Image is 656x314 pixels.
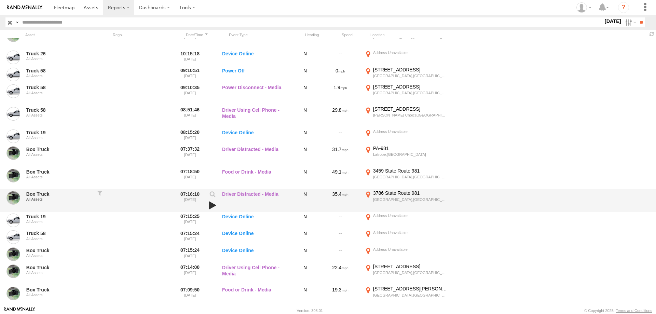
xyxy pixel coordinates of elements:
[320,67,361,82] div: 0
[222,213,290,228] label: Device Online
[26,264,93,271] a: Box Truck
[320,168,361,189] div: 49.1
[177,168,203,189] label: 07:18:50 [DATE]
[373,197,448,202] div: [GEOGRAPHIC_DATA],[GEOGRAPHIC_DATA]
[373,145,448,151] div: PA-981
[177,213,203,228] label: 07:15:25 [DATE]
[293,190,317,211] div: N
[293,263,317,285] div: N
[364,246,449,262] label: Click to View Event Location
[364,213,449,228] label: Click to View Event Location
[603,17,623,25] label: [DATE]
[618,2,629,13] i: ?
[26,169,93,175] a: Box Truck
[373,270,448,275] div: [GEOGRAPHIC_DATA],[GEOGRAPHIC_DATA]
[4,307,35,314] a: Visit our Website
[184,32,210,37] div: Click to Sort
[364,145,449,166] label: Click to View Event Location
[373,286,448,292] div: [STREET_ADDRESS][PERSON_NAME]
[177,84,203,105] label: 09:10:35 [DATE]
[222,50,290,65] label: Device Online
[373,84,448,90] div: [STREET_ADDRESS]
[222,145,290,166] label: Driver Distracted - Media
[177,263,203,285] label: 07:14:00 [DATE]
[373,175,448,179] div: [GEOGRAPHIC_DATA],[GEOGRAPHIC_DATA]
[293,50,317,65] div: N
[26,152,93,156] div: All Assets
[584,309,652,313] div: © Copyright 2025 -
[320,286,361,307] div: 19.3
[222,190,290,211] label: Driver Distracted - Media
[26,214,93,220] a: Truck 19
[177,106,203,127] label: 08:51:46 [DATE]
[623,17,637,27] label: Search Filter Options
[373,190,448,196] div: 3786 State Route 981
[14,17,20,27] label: Search Query
[222,263,290,285] label: Driver Using Cell Phone - Media
[26,220,93,224] div: All Assets
[293,106,317,127] div: N
[26,175,93,179] div: All Assets
[26,230,93,236] a: Truck 58
[222,106,290,127] label: Driver Using Cell Phone - Media
[177,50,203,65] label: 10:15:18 [DATE]
[293,213,317,228] div: N
[648,31,656,37] span: Refresh
[293,145,317,166] div: N
[177,230,203,245] label: 07:15:24 [DATE]
[26,51,93,57] a: Truck 26
[320,190,361,211] div: 35.4
[222,286,290,307] label: Food or Drink - Media
[364,263,449,285] label: Click to View Event Location
[320,263,361,285] div: 22.4
[574,2,594,13] div: Caitlyn Akarman
[373,113,448,118] div: [PERSON_NAME] Choice,[GEOGRAPHIC_DATA]
[364,168,449,189] label: Click to View Event Location
[207,191,218,201] label: View Event Parameters
[177,67,203,82] label: 09:10:51 [DATE]
[373,67,448,73] div: [STREET_ADDRESS]
[26,68,93,74] a: Truck 58
[207,201,218,210] a: View Attached Media (Video)
[320,84,361,105] div: 1.9
[26,271,93,275] div: All Assets
[320,145,361,166] div: 31.7
[373,91,448,95] div: [GEOGRAPHIC_DATA],[GEOGRAPHIC_DATA]
[26,247,93,254] a: Box Truck
[297,309,323,313] div: Version: 308.01
[177,145,203,166] label: 07:37:32 [DATE]
[222,230,290,245] label: Device Online
[320,106,361,127] div: 29.8
[373,293,448,298] div: [GEOGRAPHIC_DATA],[GEOGRAPHIC_DATA]
[293,128,317,144] div: N
[26,107,93,113] a: Truck 58
[177,190,203,211] label: 07:16:10 [DATE]
[373,73,448,78] div: [GEOGRAPHIC_DATA],[GEOGRAPHIC_DATA]
[26,237,93,241] div: All Assets
[222,168,290,189] label: Food or Drink - Media
[293,84,317,105] div: N
[222,128,290,144] label: Device Online
[26,191,93,197] a: Box Truck
[293,246,317,262] div: N
[373,263,448,270] div: [STREET_ADDRESS]
[26,146,93,152] a: Box Truck
[293,286,317,307] div: N
[222,67,290,82] label: Power Off
[26,84,93,91] a: Truck 58
[364,286,449,307] label: Click to View Event Location
[26,254,93,258] div: All Assets
[222,246,290,262] label: Device Online
[26,57,93,61] div: All Assets
[26,197,93,201] div: All Assets
[364,50,449,65] label: Click to View Event Location
[26,129,93,136] a: Truck 19
[26,113,93,117] div: All Assets
[364,230,449,245] label: Click to View Event Location
[96,190,103,211] div: Filter to this asset's events
[364,67,449,82] label: Click to View Event Location
[373,168,448,174] div: 3459 State Route 981
[373,152,448,157] div: Latrobe,[GEOGRAPHIC_DATA]
[7,5,42,10] img: rand-logo.svg
[177,286,203,307] label: 07:09:50 [DATE]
